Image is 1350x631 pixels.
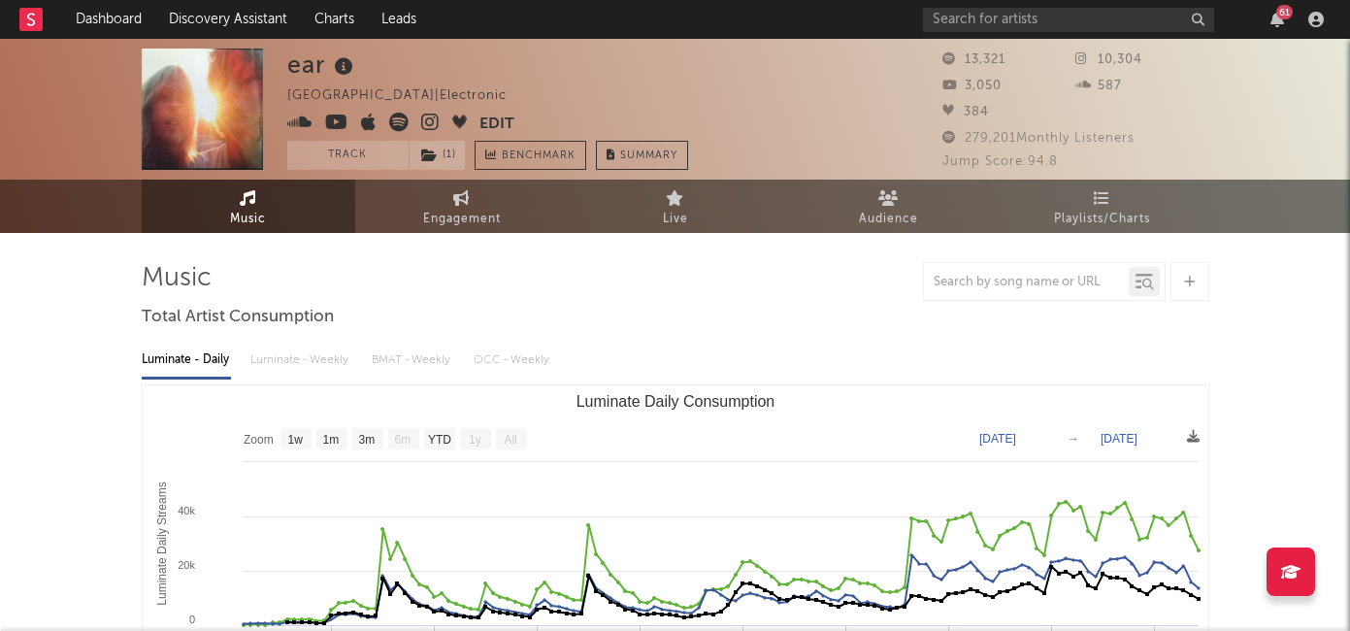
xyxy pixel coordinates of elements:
text: All [504,433,516,447]
div: [GEOGRAPHIC_DATA] | Electronic [287,84,529,108]
text: Zoom [244,433,274,447]
div: ear [287,49,358,81]
text: 1w [287,433,303,447]
button: Summary [596,141,688,170]
div: Luminate - Daily [142,344,231,377]
a: Benchmark [475,141,586,170]
span: Engagement [423,208,501,231]
a: Playlists/Charts [996,180,1209,233]
span: Summary [620,150,677,161]
input: Search by song name or URL [924,275,1129,290]
text: 1y [469,433,481,447]
button: Edit [479,113,514,137]
a: Engagement [355,180,569,233]
text: Luminate Daily Consumption [576,393,774,410]
button: 61 [1270,12,1284,27]
span: Jump Score: 94.8 [942,155,1058,168]
span: 587 [1075,80,1122,92]
input: Search for artists [923,8,1214,32]
span: 10,304 [1075,53,1142,66]
text: 6m [394,433,411,447]
span: Total Artist Consumption [142,306,334,329]
span: 384 [942,106,989,118]
span: 3,050 [942,80,1002,92]
text: 1m [322,433,339,447]
span: 279,201 Monthly Listeners [942,132,1135,145]
text: → [1068,432,1079,446]
button: Track [287,141,409,170]
text: 20k [178,559,195,571]
text: [DATE] [979,432,1016,446]
span: Music [230,208,266,231]
span: ( 1 ) [409,141,466,170]
a: Audience [782,180,996,233]
text: [DATE] [1101,432,1137,446]
a: Live [569,180,782,233]
text: Luminate Daily Streams [154,482,168,605]
text: 3m [358,433,375,447]
div: 61 [1276,5,1293,19]
span: Benchmark [502,145,576,168]
span: Live [663,208,688,231]
span: Playlists/Charts [1054,208,1150,231]
text: 0 [188,614,194,625]
span: Audience [859,208,918,231]
a: Music [142,180,355,233]
text: YTD [427,433,450,447]
span: 13,321 [942,53,1005,66]
button: (1) [410,141,465,170]
text: 40k [178,505,195,516]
